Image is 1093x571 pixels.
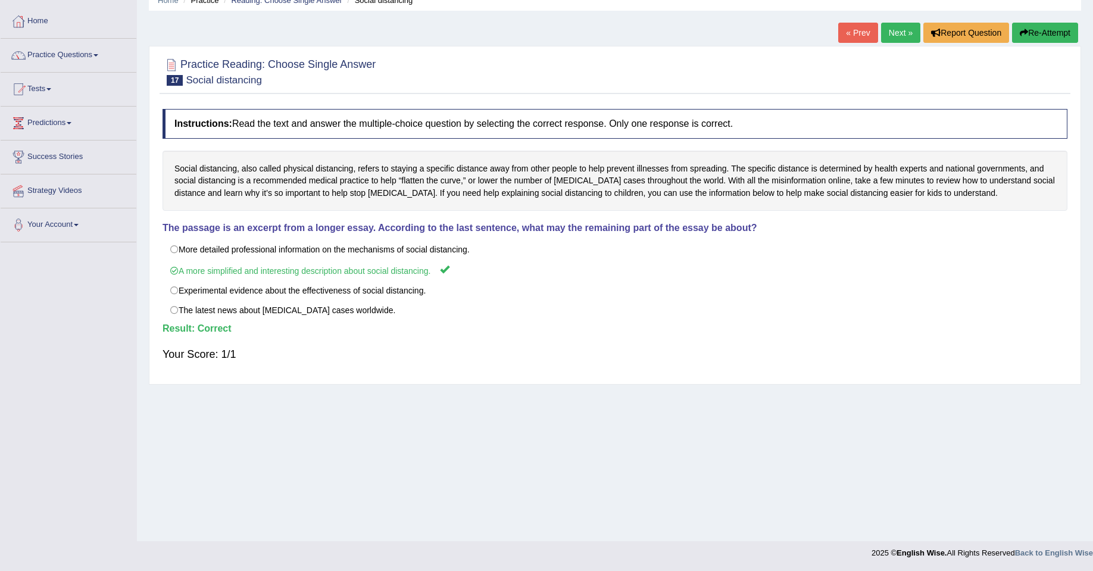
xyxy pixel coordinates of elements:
div: Your Score: 1/1 [163,340,1067,369]
small: Social distancing [186,74,262,86]
b: Instructions: [174,118,232,129]
h4: Result: [163,323,1067,334]
a: Home [1,5,136,35]
button: Report Question [923,23,1009,43]
a: Back to English Wise [1015,548,1093,557]
a: Practice Questions [1,39,136,68]
label: More detailed professional information on the mechanisms of social distancing. [163,239,1067,260]
label: A more simplified and interesting description about social distancing. [163,259,1067,281]
label: The latest news about [MEDICAL_DATA] cases worldwide. [163,300,1067,320]
label: Experimental evidence about the effectiveness of social distancing. [163,280,1067,301]
a: Success Stories [1,141,136,170]
a: Strategy Videos [1,174,136,204]
a: Predictions [1,107,136,136]
div: Social distancing, also called physical distancing, refers to staying a specific distance away fr... [163,151,1067,211]
strong: English Wise. [897,548,947,557]
a: Tests [1,73,136,102]
span: 17 [167,75,183,86]
h4: Read the text and answer the multiple-choice question by selecting the correct response. Only one... [163,109,1067,139]
h4: The passage is an excerpt from a longer essay. According to the last sentence, what may the remai... [163,223,1067,233]
h2: Practice Reading: Choose Single Answer [163,56,376,86]
div: 2025 © All Rights Reserved [872,541,1093,558]
a: Next » [881,23,920,43]
button: Re-Attempt [1012,23,1078,43]
a: Your Account [1,208,136,238]
a: « Prev [838,23,877,43]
